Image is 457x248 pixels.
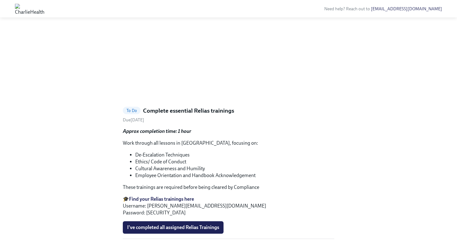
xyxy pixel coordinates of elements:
[135,172,334,179] li: Employee Orientation and Handbook Acknowledgement
[371,6,442,12] a: [EMAIL_ADDRESS][DOMAIN_NAME]
[143,107,234,115] h5: Complete essential Relias trainings
[135,152,334,158] li: De-Escalation Techniques
[127,224,219,231] span: I've completed all assigned Relias Trainings
[123,184,334,191] p: These trainings are required before being cleared by Compliance
[15,4,44,14] img: CharlieHealth
[135,158,334,165] li: Ethics/ Code of Conduct
[123,117,144,123] span: Friday, August 29th 2025, 8:00 am
[129,196,194,202] a: Find your Relias trainings here
[324,6,442,12] span: Need help? Reach out to
[135,165,334,172] li: Cultural Awareness and Humility
[123,221,224,234] button: I've completed all assigned Relias Trainings
[123,140,334,147] p: Work through all lessons in [GEOGRAPHIC_DATA], focusing on:
[123,108,141,113] span: To Do
[123,196,334,216] p: 🎓 Username: [PERSON_NAME][EMAIL_ADDRESS][DOMAIN_NAME] Password: [SECURITY_DATA]
[123,128,191,134] strong: Approx completion time: 1 hour
[123,107,334,123] a: To DoComplete essential Relias trainingsDue[DATE]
